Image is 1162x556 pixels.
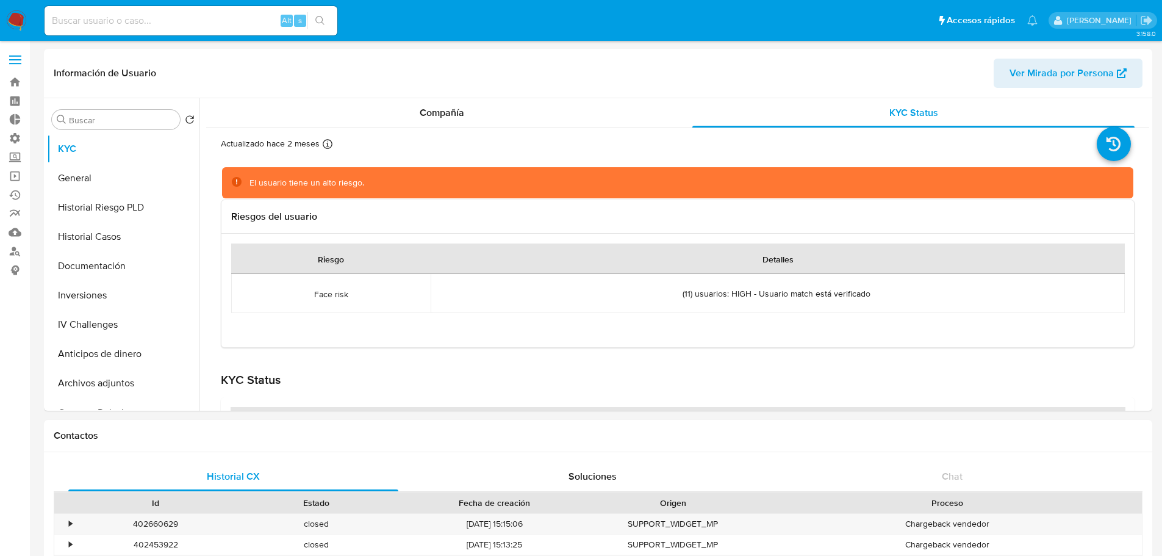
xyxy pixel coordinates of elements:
input: Buscar [69,115,175,126]
span: Chat [942,469,963,483]
div: Estado [245,497,388,509]
button: Inversiones [47,281,199,310]
div: Fecha de creación [405,497,584,509]
span: KYC Status [889,106,938,120]
div: Proceso [762,497,1133,509]
button: IV Challenges [47,310,199,339]
h1: Información de Usuario [54,67,156,79]
button: Ver Mirada por Persona [994,59,1142,88]
div: closed [236,514,396,534]
span: Compañía [420,106,464,120]
button: Archivos adjuntos [47,369,199,398]
p: Actualizado hace 2 meses [221,138,320,150]
div: SUPPORT_WIDGET_MP [593,514,753,534]
button: Cruces y Relaciones [47,398,199,427]
div: SUPPORT_WIDGET_MP [593,535,753,555]
div: 402453922 [76,535,236,555]
div: Id [84,497,228,509]
div: Origen [601,497,745,509]
span: s [298,15,302,26]
a: Salir [1140,14,1153,27]
button: search-icon [307,12,332,29]
div: Chargeback vendedor [753,535,1142,555]
span: Ver Mirada por Persona [1010,59,1114,88]
button: Documentación [47,251,199,281]
div: • [69,539,72,551]
div: closed [236,535,396,555]
button: Historial Casos [47,222,199,251]
button: Historial Riesgo PLD [47,193,199,222]
span: Accesos rápidos [947,14,1015,27]
button: General [47,164,199,193]
a: Notificaciones [1027,15,1038,26]
span: Alt [282,15,292,26]
span: Soluciones [568,469,617,483]
button: Anticipos de dinero [47,339,199,369]
span: Historial CX [207,469,260,483]
div: 402660629 [76,514,236,534]
div: • [69,518,72,530]
button: Volver al orden por defecto [185,115,195,128]
div: Chargeback vendedor [753,514,1142,534]
p: alan.sanchez@mercadolibre.com [1067,15,1136,26]
button: KYC [47,134,199,164]
h1: Contactos [54,430,1142,442]
div: [DATE] 15:15:06 [396,514,593,534]
input: Buscar usuario o caso... [45,13,337,29]
button: Buscar [57,115,66,125]
div: [DATE] 15:13:25 [396,535,593,555]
